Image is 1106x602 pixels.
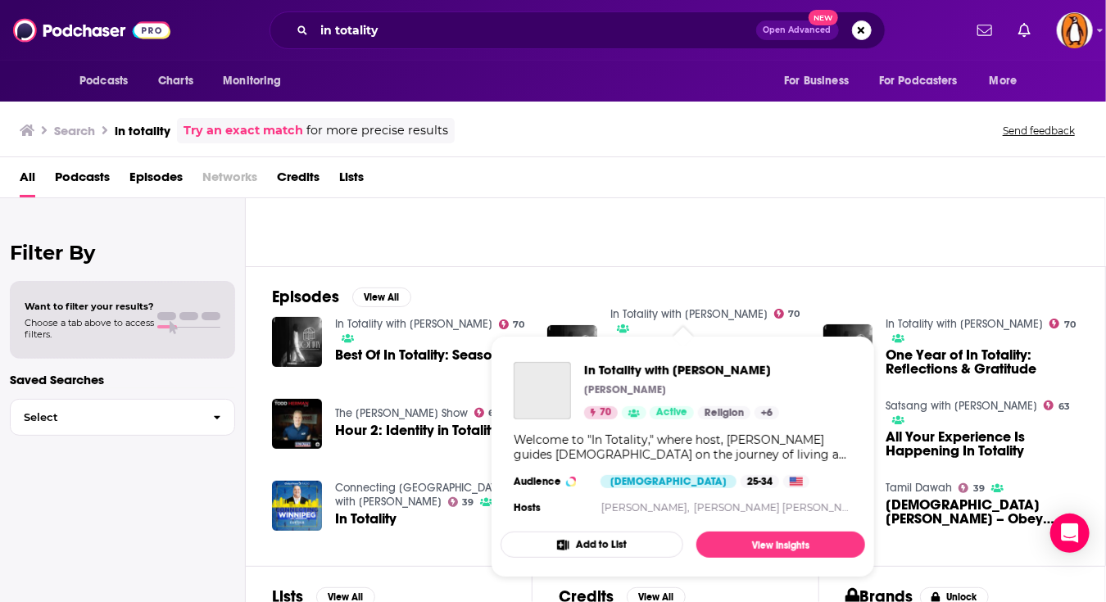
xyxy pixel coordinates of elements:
[886,317,1043,331] a: In Totality with Megan Ashley
[886,348,1079,376] a: One Year of In Totality: Reflections & Gratitude
[448,497,474,507] a: 39
[584,406,618,419] a: 70
[973,485,985,492] span: 39
[1057,12,1093,48] button: Show profile menu
[272,287,339,307] h2: Episodes
[474,408,501,418] a: 67
[971,16,999,44] a: Show notifications dropdown
[773,66,869,97] button: open menu
[335,512,397,526] a: In Totality
[335,348,512,362] a: Best Of In Totality: Season 1
[886,399,1037,413] a: Satsang with Mooji
[886,430,1079,458] a: All Your Experience Is Happening In Totality
[10,241,235,265] h2: Filter By
[601,475,737,488] div: [DEMOGRAPHIC_DATA]
[1064,321,1076,328] span: 70
[886,498,1079,526] span: [DEMOGRAPHIC_DATA][PERSON_NAME] – Obey [DEMOGRAPHIC_DATA] in totality
[68,66,149,97] button: open menu
[202,164,257,197] span: Networks
[11,412,200,423] span: Select
[698,406,750,419] a: Religion
[13,15,170,46] img: Podchaser - Follow, Share and Rate Podcasts
[547,325,597,375] img: Introducing... In Totality with Megan Ashley
[158,70,193,93] span: Charts
[55,164,110,197] a: Podcasts
[514,475,587,488] h3: Audience
[998,124,1080,138] button: Send feedback
[584,362,779,378] span: In Totality with [PERSON_NAME]
[499,319,525,329] a: 70
[823,324,873,374] img: One Year of In Totality: Reflections & Gratitude
[600,405,611,421] span: 70
[959,483,985,493] a: 39
[741,475,779,488] div: 25-34
[54,123,95,138] h3: Search
[339,164,364,197] a: Lists
[513,321,524,328] span: 70
[488,410,500,417] span: 67
[1044,401,1070,410] a: 63
[501,532,683,558] button: Add to List
[272,481,322,531] img: In Totality
[25,301,154,312] span: Want to filter your results?
[1049,319,1076,328] a: 70
[211,66,302,97] button: open menu
[879,70,958,93] span: For Podcasters
[147,66,203,97] a: Charts
[10,399,235,436] button: Select
[514,362,571,419] a: In Totality with Megan Ashley
[270,11,886,49] div: Search podcasts, credits, & more...
[514,432,852,462] div: Welcome to "In Totality," where host, [PERSON_NAME] guides [DEMOGRAPHIC_DATA] on the journey of l...
[25,317,154,340] span: Choose a tab above to access filters.
[1058,403,1070,410] span: 63
[1050,514,1090,553] div: Open Intercom Messenger
[352,287,411,307] button: View All
[335,317,492,331] a: In Totality with Megan Ashley
[129,164,183,197] a: Episodes
[10,372,235,387] p: Saved Searches
[610,307,768,321] a: In Totality with Megan Ashley
[272,317,322,367] img: Best Of In Totality: Season 1
[272,287,411,307] a: EpisodesView All
[272,399,322,449] img: Hour 2: Identity in Totality
[601,501,690,514] a: [PERSON_NAME],
[656,405,687,421] span: Active
[514,501,541,514] h4: Hosts
[277,164,320,197] a: Credits
[223,70,281,93] span: Monitoring
[789,310,800,318] span: 70
[20,164,35,197] span: All
[764,26,832,34] span: Open Advanced
[584,383,666,396] p: [PERSON_NAME]
[990,70,1018,93] span: More
[584,362,779,378] a: In Totality with Megan Ashley
[335,423,498,437] a: Hour 2: Identity in Totality
[335,481,505,509] a: Connecting Winnipeg with Hal Anderson
[79,70,128,93] span: Podcasts
[694,501,868,514] a: [PERSON_NAME] [PERSON_NAME]
[886,481,952,495] a: Tamil Dawah
[1057,12,1093,48] img: User Profile
[756,20,839,40] button: Open AdvancedNew
[335,406,468,420] a: The Todd Herman Show
[868,66,981,97] button: open menu
[315,17,756,43] input: Search podcasts, credits, & more...
[696,532,865,558] a: View Insights
[306,121,448,140] span: for more precise results
[1012,16,1037,44] a: Show notifications dropdown
[784,70,849,93] span: For Business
